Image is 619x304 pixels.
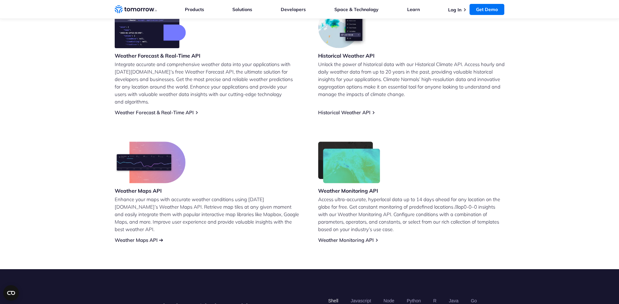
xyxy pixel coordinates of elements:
[407,7,420,12] a: Learn
[115,196,301,233] p: Enhance your maps with accurate weather conditions using [DATE][DOMAIN_NAME]’s Weather Maps API. ...
[115,109,194,116] a: Weather Forecast & Real-Time API
[318,109,370,116] a: Historical Weather API
[115,61,301,105] p: Integrate accurate and comprehensive weather data into your applications with [DATE][DOMAIN_NAME]...
[185,7,204,12] a: Products
[318,237,374,243] a: Weather Monitoring API
[115,187,186,194] h3: Weather Maps API
[115,237,158,243] a: Weather Maps API
[318,61,505,98] p: Unlock the power of historical data with our Historical Climate API. Access hourly and daily weat...
[448,7,461,13] a: Log In
[115,52,200,59] h3: Weather Forecast & Real-Time API
[334,7,379,12] a: Space & Technology
[3,285,19,301] button: Open CMP widget
[281,7,306,12] a: Developers
[232,7,252,12] a: Solutions
[318,187,380,194] h3: Weather Monitoring API
[318,196,505,233] p: Access ultra-accurate, hyperlocal data up to 14 days ahead for any location on the globe for free...
[318,52,375,59] h3: Historical Weather API
[115,5,157,14] a: Home link
[470,4,504,15] a: Get Demo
